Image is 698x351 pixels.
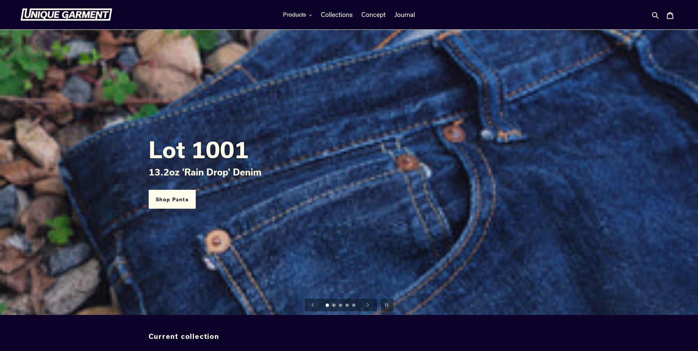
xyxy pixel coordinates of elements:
h2: Lot 1001 [149,136,550,162]
span: Products [283,11,306,18]
a: Load slide 3 [339,304,343,308]
img: Unique Garment [20,8,112,21]
h4: Current collection [149,333,550,341]
a: Journal [391,9,419,20]
a: Load slide 1 [326,304,330,308]
a: Collections [317,9,356,20]
button: Next slide [360,297,376,313]
span: Journal [394,11,415,18]
a: Shop Pants [149,189,196,209]
a: Load slide 5 [352,304,357,308]
span: Concept [361,11,386,18]
button: Previous slide [305,297,321,313]
a: Concept [358,9,389,20]
a: Load slide 4 [346,304,350,308]
a: Load slide 2 [332,304,337,308]
button: Products [279,9,316,20]
span: Collections [321,11,352,18]
span: 13.2oz 'Rain Drop' Denim [149,166,262,177]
